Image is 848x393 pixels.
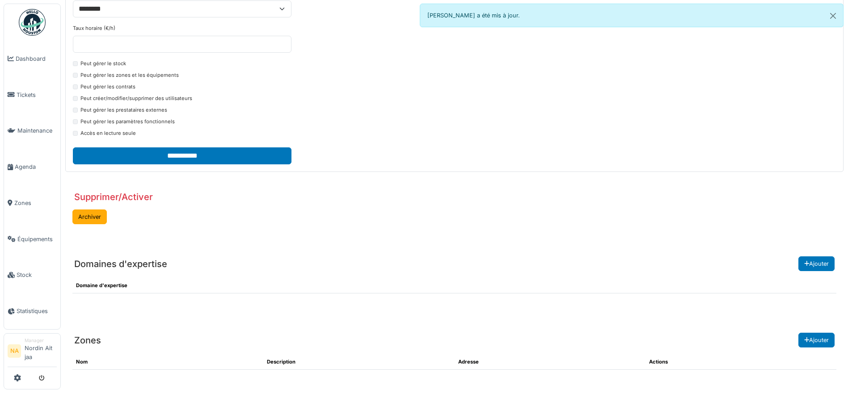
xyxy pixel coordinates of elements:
[4,113,60,149] a: Maintenance
[80,130,136,137] label: Accès en lecture seule
[73,25,115,32] label: Taux horaire (€/h)
[14,199,57,207] span: Zones
[4,41,60,77] a: Dashboard
[798,333,835,347] button: Ajouter
[74,335,101,346] h3: Zones
[263,355,454,369] th: Description
[17,126,57,135] span: Maintenance
[4,77,60,113] a: Tickets
[4,221,60,257] a: Équipements
[25,337,57,365] li: Nordin Ait jaa
[72,355,263,369] th: Nom
[420,4,844,27] div: [PERSON_NAME] a été mis à jour.
[4,293,60,329] a: Statistiques
[72,278,836,293] th: Domaine d'expertise
[17,271,57,279] span: Stock
[17,235,57,243] span: Équipements
[74,192,153,202] h3: Supprimer/Activer
[17,307,57,315] span: Statistiques
[19,9,46,36] img: Badge_color-CXgf-gQk.svg
[4,257,60,293] a: Stock
[645,355,836,369] th: Actions
[15,163,57,171] span: Agenda
[823,4,843,28] button: Close
[4,149,60,185] a: Agenda
[72,209,107,224] button: Archiver
[17,91,57,99] span: Tickets
[455,355,645,369] th: Adresse
[8,344,21,358] li: NA
[16,54,57,63] span: Dashboard
[798,256,835,271] button: Ajouter
[80,95,192,102] label: Peut créer/modifier/supprimer des utilisateurs
[80,60,126,67] label: Peut gérer le stock
[25,337,57,344] div: Manager
[80,106,167,114] label: Peut gérer les prestataires externes
[4,185,60,221] a: Zones
[74,259,167,269] h3: Domaines d'expertise
[8,337,57,367] a: NA ManagerNordin Ait jaa
[80,71,179,79] label: Peut gérer les zones et les équipements
[80,83,135,91] label: Peut gérer les contrats
[80,118,175,125] label: Peut gérer les paramètres fonctionnels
